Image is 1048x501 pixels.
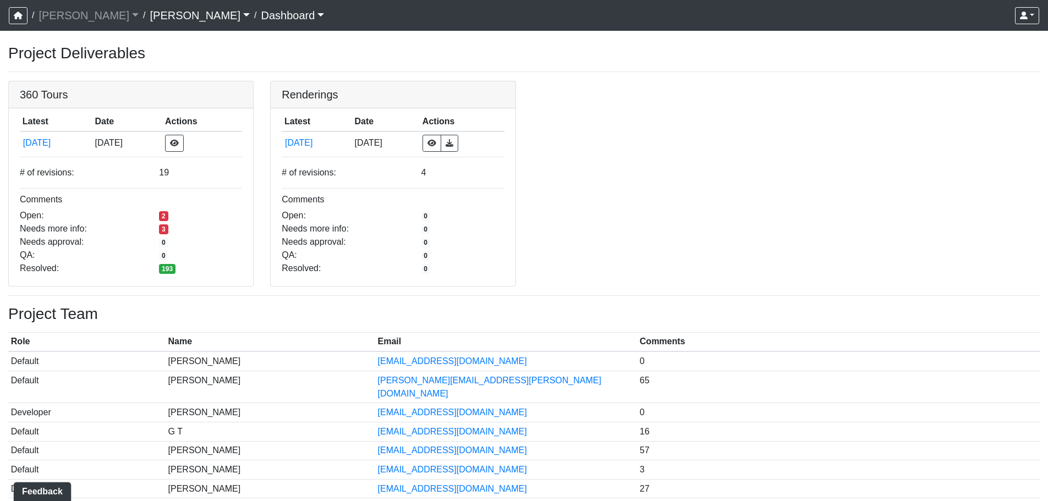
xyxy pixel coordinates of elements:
iframe: Ybug feedback widget [8,479,73,501]
a: Dashboard [261,4,325,26]
a: [PERSON_NAME] [39,4,139,26]
td: Default [8,422,166,441]
td: Default [8,460,166,480]
th: Comments [637,333,1040,352]
button: [DATE] [23,136,90,150]
a: [EMAIL_ADDRESS][DOMAIN_NAME] [378,408,527,417]
td: [PERSON_NAME] [166,371,375,403]
td: G T [166,422,375,441]
td: 65 [637,371,1040,403]
td: Default [8,371,166,403]
td: 0 [637,351,1040,371]
td: [PERSON_NAME] [166,351,375,371]
td: Default [8,479,166,498]
a: [EMAIL_ADDRESS][DOMAIN_NAME] [378,427,527,436]
a: [PERSON_NAME] [150,4,250,26]
span: / [139,4,150,26]
td: [PERSON_NAME] [166,479,375,498]
button: [DATE] [284,136,349,150]
td: 57 [637,441,1040,460]
td: Developer [8,403,166,422]
td: 0 [637,403,1040,422]
th: Name [166,333,375,352]
td: ok16VhV37EnReeri5cNREt [282,131,352,155]
span: / [250,4,261,26]
td: 3 [637,460,1040,480]
td: 16 [637,422,1040,441]
h3: Project Deliverables [8,44,1040,63]
a: [EMAIL_ADDRESS][DOMAIN_NAME] [378,356,527,366]
a: [EMAIL_ADDRESS][DOMAIN_NAME] [378,465,527,474]
th: Role [8,333,166,352]
a: [EMAIL_ADDRESS][DOMAIN_NAME] [378,484,527,493]
a: [PERSON_NAME][EMAIL_ADDRESS][PERSON_NAME][DOMAIN_NAME] [378,376,601,398]
td: 27 [637,479,1040,498]
td: [PERSON_NAME] [166,460,375,480]
a: [EMAIL_ADDRESS][DOMAIN_NAME] [378,445,527,455]
span: / [28,4,39,26]
th: Email [375,333,637,352]
td: dQ1XRnfn3V8MigKwXm67ie [20,131,92,155]
td: Default [8,351,166,371]
td: Default [8,441,166,460]
td: [PERSON_NAME] [166,441,375,460]
td: [PERSON_NAME] [166,403,375,422]
h3: Project Team [8,305,1040,323]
